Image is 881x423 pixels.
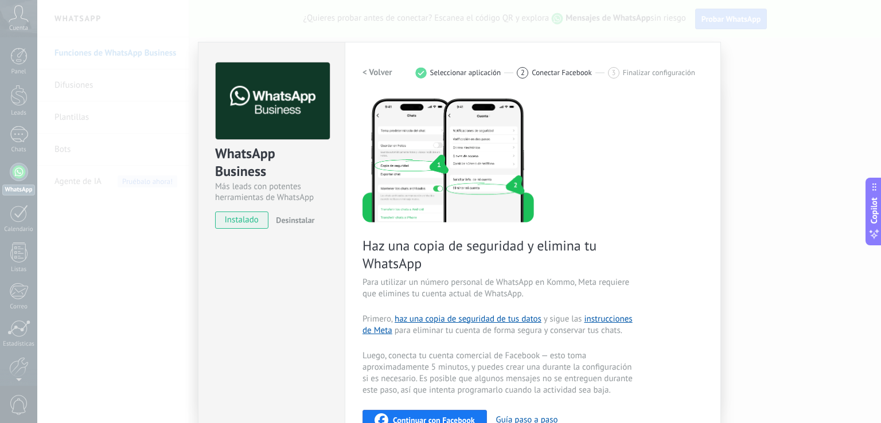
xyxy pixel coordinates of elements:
span: Desinstalar [276,215,314,225]
img: delete personal phone [362,97,534,222]
span: Seleccionar aplicación [430,68,501,77]
a: instrucciones de Meta [362,314,633,336]
span: Copilot [868,198,880,224]
span: Para utilizar un número personal de WhatsApp en Kommo, Meta requiere que elimines tu cuenta actua... [362,277,636,300]
span: Primero, y sigue las para eliminar tu cuenta de forma segura y conservar tus chats. [362,314,636,336]
div: WhatsApp Business [215,144,328,181]
span: Conectar Facebook [532,68,592,77]
h2: < Volver [362,67,392,78]
span: Haz una copia de seguridad y elimina tu WhatsApp [362,237,636,272]
span: 3 [611,68,615,77]
a: haz una copia de seguridad de tus datos [395,314,541,324]
span: Finalizar configuración [623,68,695,77]
button: Desinstalar [271,211,314,229]
button: < Volver [362,62,392,83]
span: instalado [216,211,268,229]
img: logo_main.png [216,62,330,140]
span: 2 [521,68,525,77]
div: Más leads con potentes herramientas de WhatsApp [215,181,328,203]
span: Luego, conecta tu cuenta comercial de Facebook — esto toma aproximadamente 5 minutos, y puedes cr... [362,350,636,396]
